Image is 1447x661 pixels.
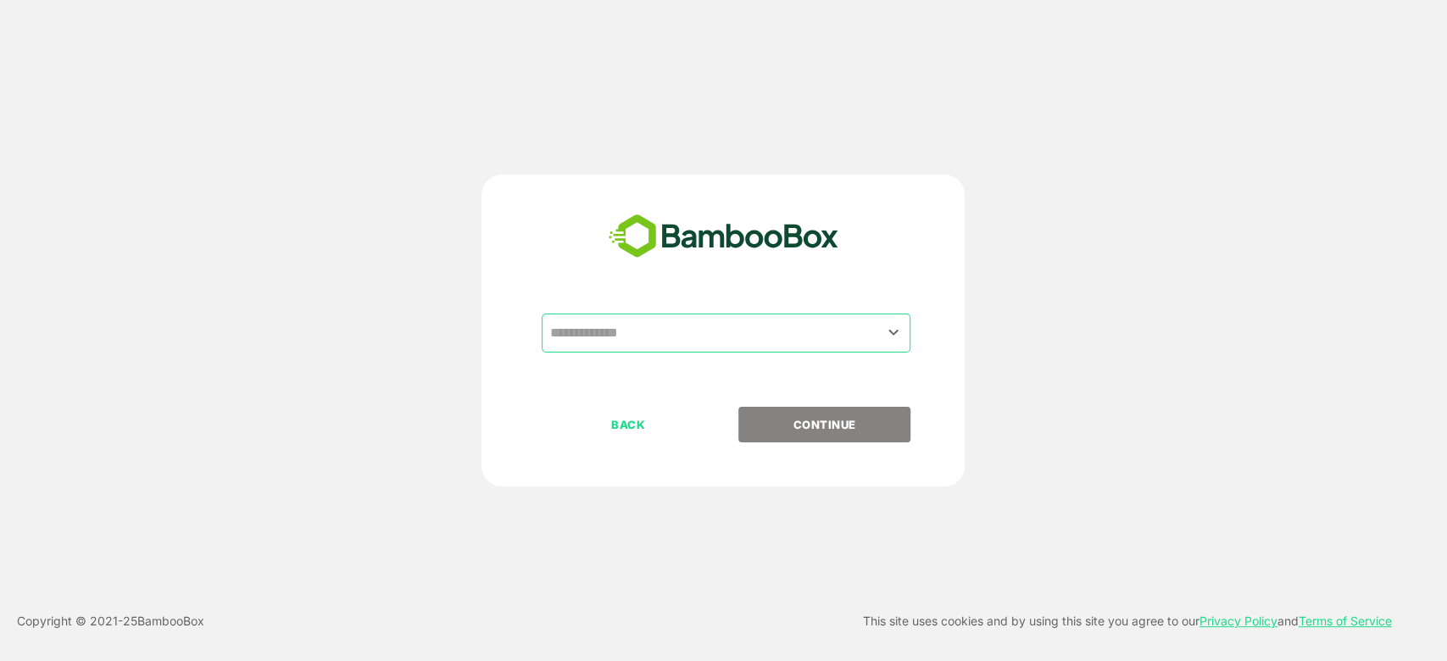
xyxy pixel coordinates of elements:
[1199,614,1277,628] a: Privacy Policy
[738,407,910,442] button: CONTINUE
[599,208,848,264] img: bamboobox
[882,321,904,344] button: Open
[543,415,713,434] p: BACK
[17,611,204,631] p: Copyright © 2021- 25 BambooBox
[1299,614,1392,628] a: Terms of Service
[740,415,910,434] p: CONTINUE
[542,407,714,442] button: BACK
[863,611,1392,631] p: This site uses cookies and by using this site you agree to our and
